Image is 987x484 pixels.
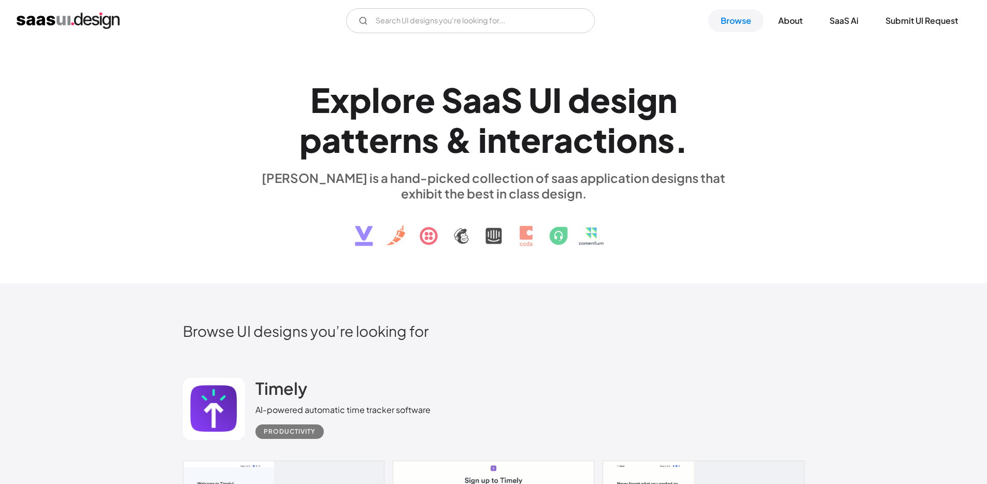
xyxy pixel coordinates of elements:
div: r [541,120,554,160]
div: x [330,80,349,120]
div: . [675,120,688,160]
div: t [507,120,521,160]
div: i [478,120,487,160]
div: I [552,80,562,120]
a: Submit UI Request [873,9,970,32]
div: s [422,120,439,160]
h1: Explore SaaS UI design patterns & interactions. [255,80,732,160]
div: p [299,120,322,160]
a: home [17,12,120,29]
div: & [445,120,472,160]
div: r [402,80,415,120]
div: n [657,80,677,120]
form: Email Form [346,8,595,33]
div: o [380,80,402,120]
div: o [616,120,638,160]
div: t [355,120,369,160]
div: e [415,80,435,120]
div: i [627,80,636,120]
div: n [638,120,657,160]
div: Productivity [264,425,316,438]
div: n [487,120,507,160]
div: a [463,80,482,120]
a: About [766,9,815,32]
div: t [341,120,355,160]
div: a [322,120,341,160]
div: S [501,80,522,120]
div: i [607,120,616,160]
div: e [590,80,610,120]
div: U [528,80,552,120]
div: p [349,80,371,120]
div: E [310,80,330,120]
div: S [441,80,463,120]
a: SaaS Ai [817,9,871,32]
div: c [573,120,593,160]
div: d [568,80,590,120]
input: Search UI designs you're looking for... [346,8,595,33]
img: text, icon, saas logo [337,201,651,255]
div: g [636,80,657,120]
div: s [657,120,675,160]
div: r [389,120,402,160]
a: Browse [708,9,764,32]
div: n [402,120,422,160]
div: t [593,120,607,160]
div: AI-powered automatic time tracker software [255,404,431,416]
h2: Browse UI designs you’re looking for [183,322,805,340]
h2: Timely [255,378,307,398]
div: [PERSON_NAME] is a hand-picked collection of saas application designs that exhibit the best in cl... [255,170,732,201]
div: e [521,120,541,160]
a: Timely [255,378,307,404]
div: s [610,80,627,120]
div: e [369,120,389,160]
div: l [371,80,380,120]
div: a [482,80,501,120]
div: a [554,120,573,160]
